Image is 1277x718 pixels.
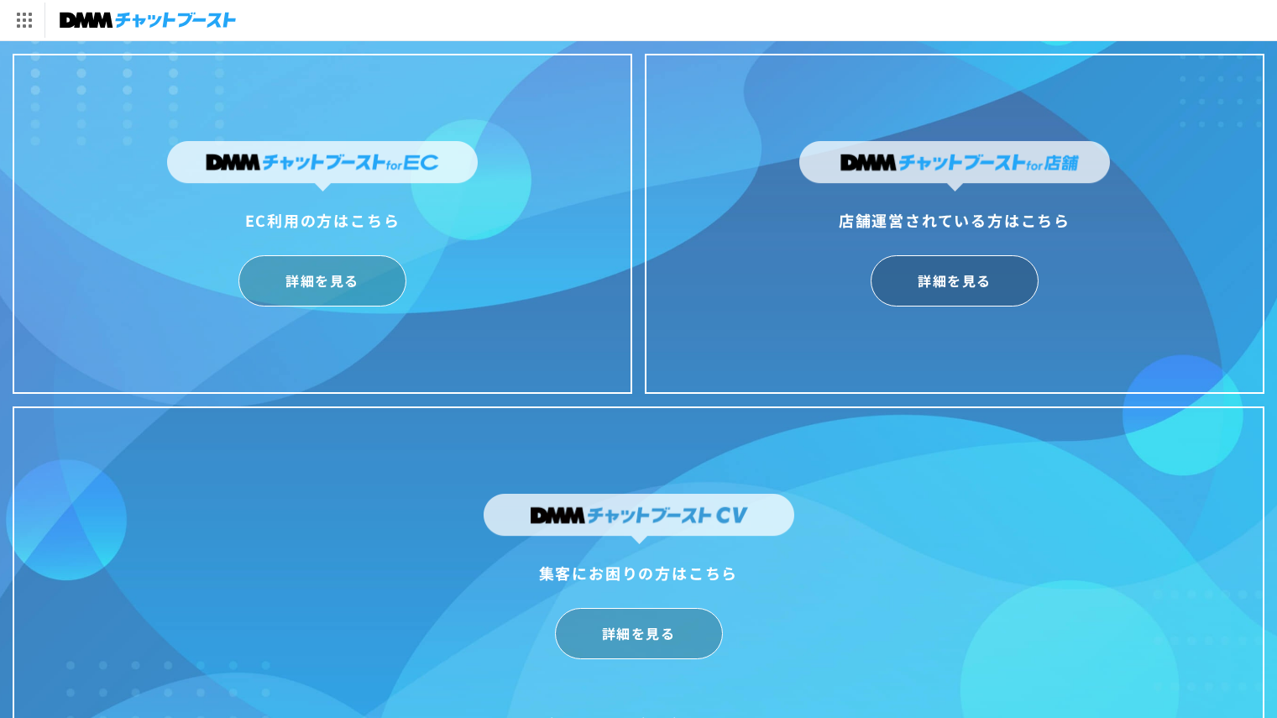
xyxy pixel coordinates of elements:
div: 店舗運営されている方はこちら [799,207,1110,233]
img: DMMチャットブーストfor店舗 [799,141,1110,191]
img: DMMチャットブーストforEC [167,141,478,191]
img: チャットブースト [60,8,236,32]
a: 詳細を見る [555,608,723,659]
img: DMMチャットブーストCV [484,494,794,544]
a: 詳細を見る [871,255,1039,307]
a: 詳細を見る [238,255,406,307]
div: EC利用の方はこちら [167,207,478,233]
div: 集客にお困りの方はこちら [484,559,794,586]
img: サービス [3,3,44,38]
